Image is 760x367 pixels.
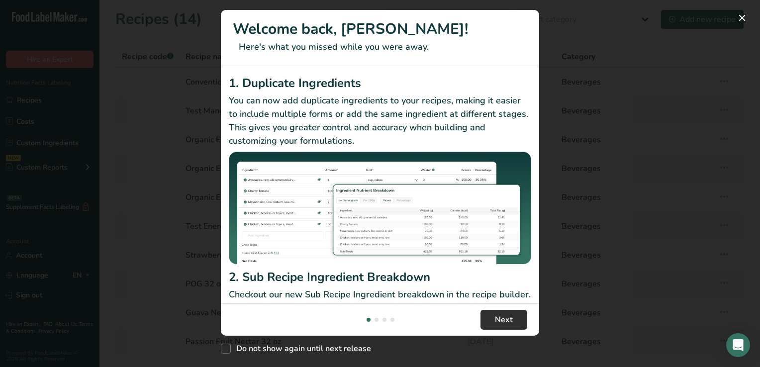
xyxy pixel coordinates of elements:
[229,94,531,148] p: You can now add duplicate ingredients to your recipes, making it easier to include multiple forms...
[231,344,371,354] span: Do not show again until next release
[229,74,531,92] h2: 1. Duplicate Ingredients
[229,268,531,286] h2: 2. Sub Recipe Ingredient Breakdown
[229,288,531,328] p: Checkout our new Sub Recipe Ingredient breakdown in the recipe builder. You can now see your Reci...
[233,18,527,40] h1: Welcome back, [PERSON_NAME]!
[480,310,527,330] button: Next
[233,40,527,54] p: Here's what you missed while you were away.
[726,333,750,357] div: Open Intercom Messenger
[495,314,513,326] span: Next
[229,152,531,265] img: Duplicate Ingredients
